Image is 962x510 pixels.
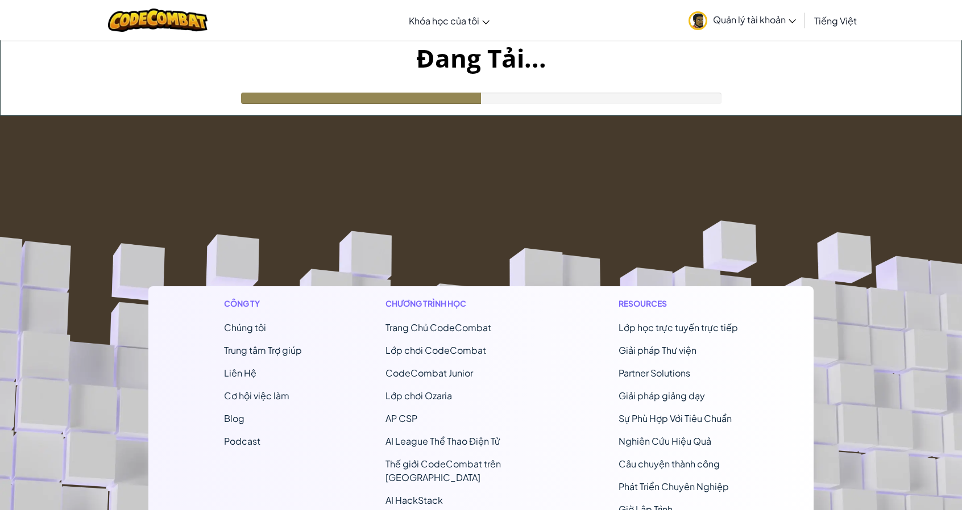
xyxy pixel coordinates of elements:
span: Khóa học của tôi [409,15,479,27]
a: Trung tâm Trợ giúp [224,344,302,356]
a: CodeCombat Junior [385,367,473,379]
a: AP CSP [385,412,417,424]
h1: Chương trình học [385,298,535,310]
span: Liên Hệ [224,367,256,379]
span: Quản lý tài khoản [713,14,796,26]
a: Quản lý tài khoản [683,2,802,38]
h1: Đang Tải... [1,40,961,76]
a: Lớp chơi CodeCombat [385,344,486,356]
img: avatar [689,11,707,30]
a: AI HackStack [385,494,443,506]
a: Khóa học của tôi [403,5,495,36]
a: Phát Triển Chuyên Nghiệp [619,480,729,492]
a: Lớp chơi Ozaria [385,390,452,402]
span: Tiếng Việt [814,15,857,27]
h1: Resources [619,298,738,310]
a: Chúng tôi [224,321,266,333]
a: AI League Thể Thao Điện Tử [385,435,500,447]
a: Podcast [224,435,260,447]
a: Partner Solutions [619,367,690,379]
a: Giải pháp giảng dạy [619,390,705,402]
img: CodeCombat logo [108,9,208,32]
a: Thế giới CodeCombat trên [GEOGRAPHIC_DATA] [385,458,501,483]
a: Lớp học trực tuyến trực tiếp [619,321,738,333]
a: Sự Phù Hợp Với Tiêu Chuẩn [619,412,732,424]
a: Tiếng Việt [808,5,863,36]
h1: Công ty [224,298,302,310]
a: Câu chuyện thành công [619,458,720,470]
span: Trang Chủ CodeCombat [385,321,491,333]
a: Nghiên Cứu Hiệu Quả [619,435,711,447]
a: Cơ hội việc làm [224,390,289,402]
a: Giải pháp Thư viện [619,344,696,356]
a: Blog [224,412,244,424]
